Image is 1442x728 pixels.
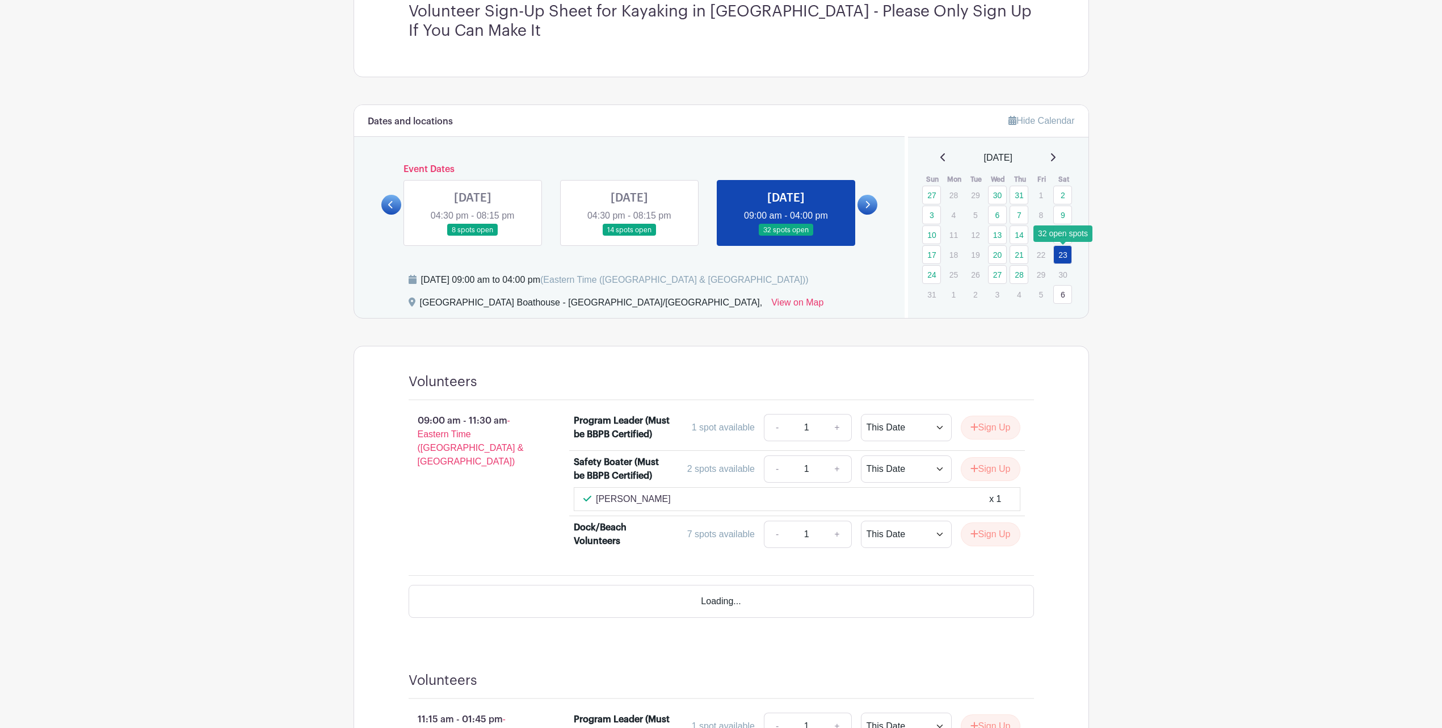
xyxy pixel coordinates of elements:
[823,414,851,441] a: +
[922,186,941,204] a: 27
[944,246,963,263] p: 18
[1010,206,1028,224] a: 7
[1053,206,1072,224] a: 9
[823,455,851,483] a: +
[1031,174,1053,185] th: Fri
[944,206,963,224] p: 4
[988,265,1007,284] a: 27
[1032,266,1050,283] p: 29
[1053,285,1072,304] a: 6
[1008,116,1074,125] a: Hide Calendar
[922,286,941,303] p: 31
[687,462,755,476] div: 2 spots available
[1032,226,1050,244] p: 15
[764,521,790,548] a: -
[1032,246,1050,263] p: 22
[574,414,672,441] div: Program Leader (Must be BBPB Certified)
[966,266,985,283] p: 26
[596,492,671,506] p: [PERSON_NAME]
[922,174,944,185] th: Sun
[409,585,1034,618] div: Loading...
[922,265,941,284] a: 24
[989,492,1001,506] div: x 1
[401,164,858,175] h6: Event Dates
[409,2,1034,40] h3: Volunteer Sign-Up Sheet for Kayaking in [GEOGRAPHIC_DATA] - Please Only Sign Up If You Can Make It
[966,186,985,204] p: 29
[1033,225,1092,242] div: 32 open spots
[1053,266,1072,283] p: 30
[965,174,987,185] th: Tue
[771,296,823,314] a: View on Map
[1010,186,1028,204] a: 31
[961,457,1020,481] button: Sign Up
[988,225,1007,244] a: 13
[944,266,963,283] p: 25
[961,522,1020,546] button: Sign Up
[421,273,809,287] div: [DATE] 09:00 am to 04:00 pm
[1009,174,1031,185] th: Thu
[988,286,1007,303] p: 3
[574,455,672,483] div: Safety Boater (Must be BBPB Certified)
[390,409,556,473] p: 09:00 am - 11:30 am
[764,455,790,483] a: -
[1053,174,1075,185] th: Sat
[966,226,985,244] p: 12
[987,174,1010,185] th: Wed
[988,245,1007,264] a: 20
[922,206,941,224] a: 3
[984,151,1012,165] span: [DATE]
[368,116,453,127] h6: Dates and locations
[418,416,524,466] span: - Eastern Time ([GEOGRAPHIC_DATA] & [GEOGRAPHIC_DATA])
[1010,265,1028,284] a: 28
[409,374,477,390] h4: Volunteers
[1032,206,1050,224] p: 8
[922,245,941,264] a: 17
[540,275,809,284] span: (Eastern Time ([GEOGRAPHIC_DATA] & [GEOGRAPHIC_DATA]))
[966,206,985,224] p: 5
[420,296,763,314] div: [GEOGRAPHIC_DATA] Boathouse - [GEOGRAPHIC_DATA]/[GEOGRAPHIC_DATA],
[692,421,755,434] div: 1 spot available
[966,246,985,263] p: 19
[1053,245,1072,264] a: 23
[574,521,672,548] div: Dock/Beach Volunteers
[961,416,1020,440] button: Sign Up
[988,186,1007,204] a: 30
[1010,245,1028,264] a: 21
[922,225,941,244] a: 10
[1032,286,1050,303] p: 5
[409,672,477,689] h4: Volunteers
[944,186,963,204] p: 28
[1010,225,1028,244] a: 14
[988,206,1007,224] a: 6
[944,226,963,244] p: 11
[687,528,755,541] div: 7 spots available
[1032,186,1050,204] p: 1
[1010,286,1028,303] p: 4
[823,521,851,548] a: +
[1053,186,1072,204] a: 2
[764,414,790,441] a: -
[944,174,966,185] th: Mon
[966,286,985,303] p: 2
[944,286,963,303] p: 1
